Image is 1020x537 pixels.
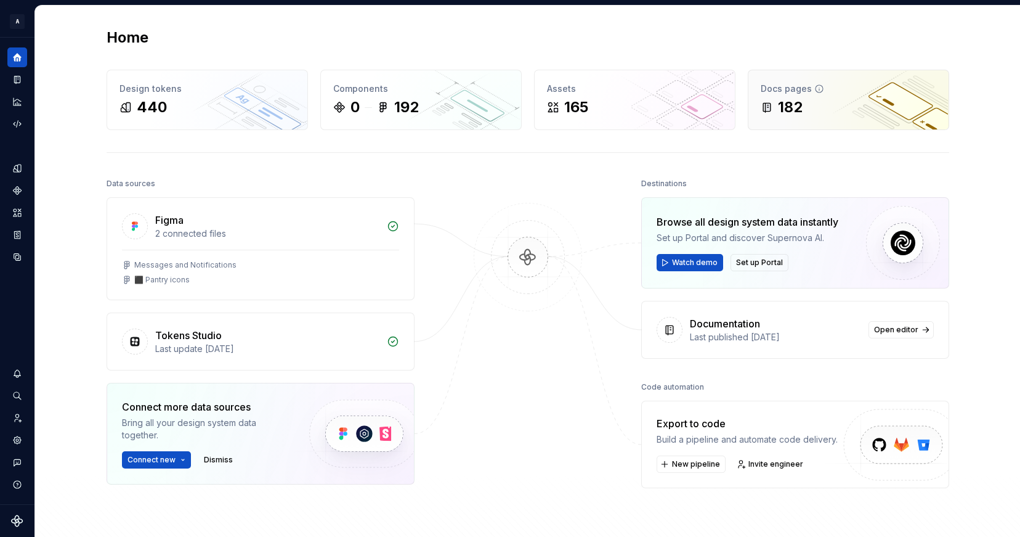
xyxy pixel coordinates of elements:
div: 182 [778,97,803,117]
a: Code automation [7,114,27,134]
button: Contact support [7,453,27,472]
a: Tokens StudioLast update [DATE] [107,313,415,371]
div: Build a pipeline and automate code delivery. [657,433,838,446]
div: 0 [350,97,360,117]
a: Open editor [868,321,934,338]
span: Invite engineer [748,459,803,469]
div: Tokens Studio [155,328,222,343]
div: Design tokens [119,83,295,95]
button: New pipeline [657,456,726,473]
button: Set up Portal [731,254,788,271]
a: Settings [7,430,27,450]
div: Figma [155,213,184,228]
span: Dismiss [204,455,233,465]
button: Notifications [7,364,27,383]
h2: Home [107,28,148,47]
span: Connect new [127,455,176,465]
a: Analytics [7,92,27,112]
div: 440 [137,97,167,117]
span: Open editor [874,325,918,335]
a: Docs pages182 [748,70,949,130]
svg: Supernova Logo [11,515,23,527]
a: Data sources [7,247,27,267]
button: A [2,8,32,35]
a: Invite team [7,408,27,428]
div: ⬛️ Pantry icons [134,275,190,285]
div: Last published [DATE] [690,331,861,343]
div: Bring all your design system data together. [122,417,288,441]
div: Destinations [641,175,687,192]
div: A [10,14,25,29]
a: Assets [7,203,27,223]
div: Components [333,83,509,95]
div: Documentation [690,316,760,331]
a: Design tokens440 [107,70,308,130]
div: Export to code [657,416,838,431]
div: Browse all design system data instantly [657,215,838,229]
a: Documentation [7,70,27,89]
div: Assets [547,83,722,95]
div: Last update [DATE] [155,343,379,355]
a: Storybook stories [7,225,27,245]
a: Components [7,181,27,200]
div: 192 [394,97,419,117]
button: Watch demo [657,254,723,271]
button: Dismiss [198,451,238,469]
span: New pipeline [672,459,720,469]
button: Connect new [122,451,191,469]
div: Code automation [641,379,704,396]
span: Set up Portal [736,258,783,268]
a: Design tokens [7,158,27,178]
div: Connect more data sources [122,400,288,414]
a: Home [7,47,27,67]
span: Watch demo [672,258,718,268]
div: Messages and Notifications [134,260,237,270]
a: Components0192 [320,70,522,130]
button: Search ⌘K [7,386,27,406]
div: Docs pages [761,83,936,95]
div: 165 [564,97,588,117]
a: Invite engineer [733,456,809,473]
a: Assets165 [534,70,735,130]
div: Data sources [107,175,155,192]
div: 2 connected files [155,228,379,240]
a: Figma2 connected filesMessages and Notifications⬛️ Pantry icons [107,197,415,300]
div: Set up Portal and discover Supernova AI. [657,232,838,244]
